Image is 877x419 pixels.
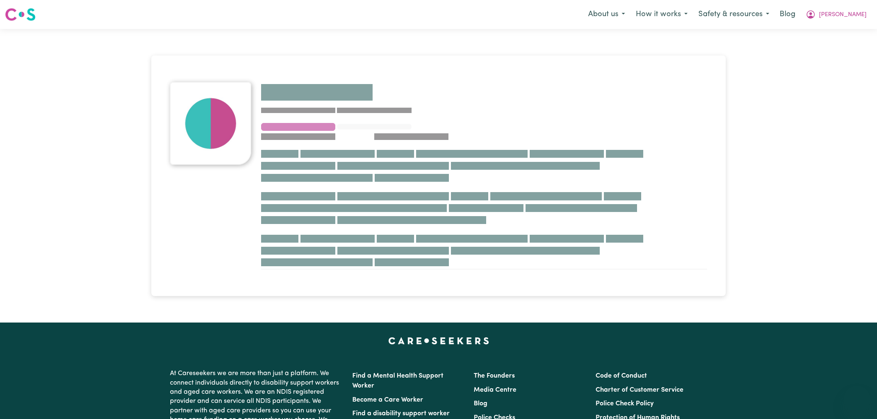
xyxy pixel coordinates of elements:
[596,373,647,379] a: Code of Conduct
[352,410,450,417] a: Find a disability support worker
[474,387,516,393] a: Media Centre
[5,7,36,22] img: Careseekers logo
[583,6,630,23] button: About us
[474,373,515,379] a: The Founders
[693,6,775,23] button: Safety & resources
[5,5,36,24] a: Careseekers logo
[800,6,872,23] button: My Account
[630,6,693,23] button: How it works
[596,387,683,393] a: Charter of Customer Service
[596,400,654,407] a: Police Check Policy
[352,373,443,389] a: Find a Mental Health Support Worker
[474,400,487,407] a: Blog
[388,337,489,344] a: Careseekers home page
[844,386,870,412] iframe: Button to launch messaging window
[352,397,423,403] a: Become a Care Worker
[775,5,800,24] a: Blog
[819,10,867,19] span: [PERSON_NAME]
